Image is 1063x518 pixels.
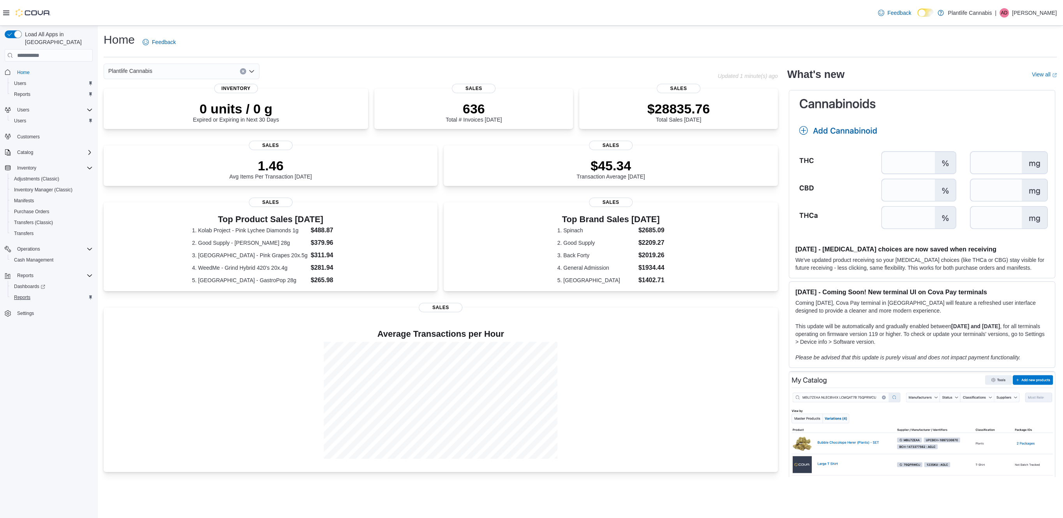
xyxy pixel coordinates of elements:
[14,308,93,318] span: Settings
[14,176,59,182] span: Adjustments (Classic)
[11,218,93,227] span: Transfers (Classic)
[11,255,93,265] span: Cash Management
[14,105,32,115] button: Users
[11,207,53,216] a: Purchase Orders
[11,229,37,238] a: Transfers
[11,185,93,194] span: Inventory Manager (Classic)
[8,89,96,100] button: Reports
[14,219,53,226] span: Transfers (Classic)
[11,255,56,265] a: Cash Management
[192,239,308,247] dt: 2. Good Supply - [PERSON_NAME] 28g
[557,276,635,284] dt: 5. [GEOGRAPHIC_DATA]
[2,270,96,281] button: Reports
[647,101,710,117] p: $28835.76
[22,30,93,46] span: Load All Apps in [GEOGRAPHIC_DATA]
[446,101,502,117] p: 636
[17,134,40,140] span: Customers
[14,67,93,77] span: Home
[14,148,36,157] button: Catalog
[193,101,279,117] p: 0 units / 0 g
[17,107,29,113] span: Users
[11,185,76,194] a: Inventory Manager (Classic)
[14,271,93,280] span: Reports
[11,282,93,291] span: Dashboards
[311,226,349,235] dd: $488.87
[917,9,934,17] input: Dark Mode
[11,90,93,99] span: Reports
[557,251,635,259] dt: 3. Back Forty
[17,69,30,76] span: Home
[657,84,700,93] span: Sales
[8,228,96,239] button: Transfers
[638,276,665,285] dd: $1402.71
[14,118,26,124] span: Users
[192,226,308,234] dt: 1. Kolab Project - Pink Lychee Diamonds 1g
[14,198,34,204] span: Manifests
[14,309,37,318] a: Settings
[446,101,502,123] div: Total # Invoices [DATE]
[452,84,495,93] span: Sales
[795,256,1049,272] p: We've updated product receiving so your [MEDICAL_DATA] choices (like THCa or CBG) stay visible fo...
[11,282,48,291] a: Dashboards
[14,68,33,77] a: Home
[11,293,33,302] a: Reports
[11,229,93,238] span: Transfers
[1000,8,1009,18] div: Antoinette De Raucourt
[11,196,37,205] a: Manifests
[14,163,93,173] span: Inventory
[193,101,279,123] div: Expired or Expiring in Next 30 Days
[229,158,312,173] p: 1.46
[2,308,96,319] button: Settings
[8,255,96,265] button: Cash Management
[108,66,152,76] span: Plantlife Cannabis
[14,283,45,290] span: Dashboards
[2,244,96,255] button: Operations
[311,251,349,260] dd: $311.94
[638,238,665,248] dd: $2209.27
[17,149,33,156] span: Catalog
[14,230,33,237] span: Transfers
[8,281,96,292] a: Dashboards
[1001,8,1008,18] span: AD
[638,263,665,272] dd: $1934.44
[11,218,56,227] a: Transfers (Classic)
[2,66,96,78] button: Home
[1052,73,1057,78] svg: External link
[795,299,1049,315] p: Coming [DATE], Cova Pay terminal in [GEOGRAPHIC_DATA] will feature a refreshed user interface des...
[557,215,665,224] h3: Top Brand Sales [DATE]
[8,195,96,206] button: Manifests
[795,354,1021,361] em: Please be advised that this update is purely visual and does not impact payment functionality.
[214,84,258,93] span: Inventory
[795,288,1049,296] h3: [DATE] - Coming Soon! New terminal UI on Cova Pay terminals
[557,226,635,234] dt: 1. Spinach
[2,131,96,142] button: Customers
[8,184,96,195] button: Inventory Manager (Classic)
[14,244,43,254] button: Operations
[8,115,96,126] button: Users
[638,251,665,260] dd: $2019.26
[249,68,255,74] button: Open list of options
[17,310,34,316] span: Settings
[14,105,93,115] span: Users
[104,32,135,48] h1: Home
[11,116,93,126] span: Users
[589,141,633,150] span: Sales
[240,68,246,74] button: Clear input
[192,264,308,272] dt: 4. WeedMe - Grind Hybrid 420's 20x.4g
[2,147,96,158] button: Catalog
[192,276,308,284] dt: 5. [GEOGRAPHIC_DATA] - GastroPop 28g
[576,158,645,173] p: $45.34
[11,293,93,302] span: Reports
[11,174,93,184] span: Adjustments (Classic)
[8,292,96,303] button: Reports
[152,38,176,46] span: Feedback
[16,9,51,17] img: Cova
[875,5,914,21] a: Feedback
[14,271,37,280] button: Reports
[795,245,1049,253] h3: [DATE] - [MEDICAL_DATA] choices are now saved when receiving
[419,303,462,312] span: Sales
[11,196,93,205] span: Manifests
[14,244,93,254] span: Operations
[311,238,349,248] dd: $379.96
[1032,71,1057,78] a: View allExternal link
